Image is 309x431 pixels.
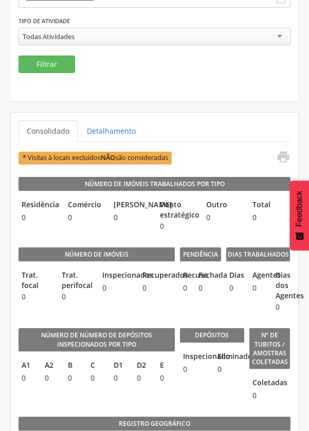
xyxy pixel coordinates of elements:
[214,351,244,363] legend: Eliminados
[111,373,129,383] span: 0
[59,270,94,291] legend: Trat. perifocal
[65,200,106,211] legend: Comércio
[249,200,290,211] legend: Total
[101,153,115,162] b: NÃO
[226,270,244,282] legend: Dias
[65,360,83,372] legend: B
[180,328,244,343] legend: Depósitos
[157,200,198,220] legend: Ponto estratégico
[19,360,37,372] legend: A1
[203,200,244,211] legend: Outro
[99,283,134,293] span: 0
[87,373,105,383] span: 0
[19,292,53,302] span: 0
[59,292,94,302] span: 0
[157,373,175,383] span: 0
[289,181,309,250] button: Feedback - Mostrar pesquisa
[157,221,198,231] span: 0
[19,17,70,25] label: Tipo de Atividade
[269,150,290,167] a: 
[42,360,60,372] legend: A2
[79,120,144,142] a: Detalhamento
[19,328,175,351] legend: Número de Número de Depósitos Inspecionados por Tipo
[272,270,290,301] legend: Dias dos Agentes
[180,247,221,262] legend: Pendência
[19,270,53,291] legend: Trat. focal
[19,177,290,191] legend: Número de Imóveis Trabalhados por Tipo
[19,120,78,142] a: Consolidado
[42,373,60,383] span: 0
[23,32,75,41] div: Todas Atividades
[19,152,172,165] span: * Visitas à locais excluídos são consideradas
[134,373,152,383] span: 0
[111,200,152,211] legend: [PERSON_NAME]
[249,212,290,223] span: 0
[111,360,129,372] legend: D1
[226,247,290,262] legend: Dias Trabalhados
[180,364,209,374] span: 0
[19,56,75,73] button: Filtrar
[19,247,175,262] legend: Número de imóveis
[203,212,244,223] span: 0
[195,270,206,282] legend: Fechada
[139,283,174,293] span: 0
[272,302,290,312] span: 0
[180,351,209,363] legend: Inspecionado
[295,191,304,227] span: Feedback
[99,270,134,282] legend: Inspecionados
[276,150,290,164] i: 
[139,270,174,282] legend: Recuperados
[214,364,244,374] span: 0
[180,270,190,282] legend: Recusa
[111,212,152,223] span: 0
[19,212,60,223] span: 0
[157,360,175,372] legend: E
[249,390,256,401] span: 0
[87,360,105,372] legend: C
[249,270,267,282] legend: Agentes
[19,200,60,211] legend: Residência
[226,283,244,293] span: 0
[134,360,152,372] legend: D2
[180,283,190,293] span: 0
[65,373,83,383] span: 0
[19,417,290,431] legend: Registro geográfico
[19,373,37,383] span: 0
[65,212,106,223] span: 0
[249,283,267,293] span: 0
[195,283,206,293] span: 0
[249,328,290,369] legend: Nº de Tubitos / Amostras coletadas
[249,378,256,389] legend: Coletadas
